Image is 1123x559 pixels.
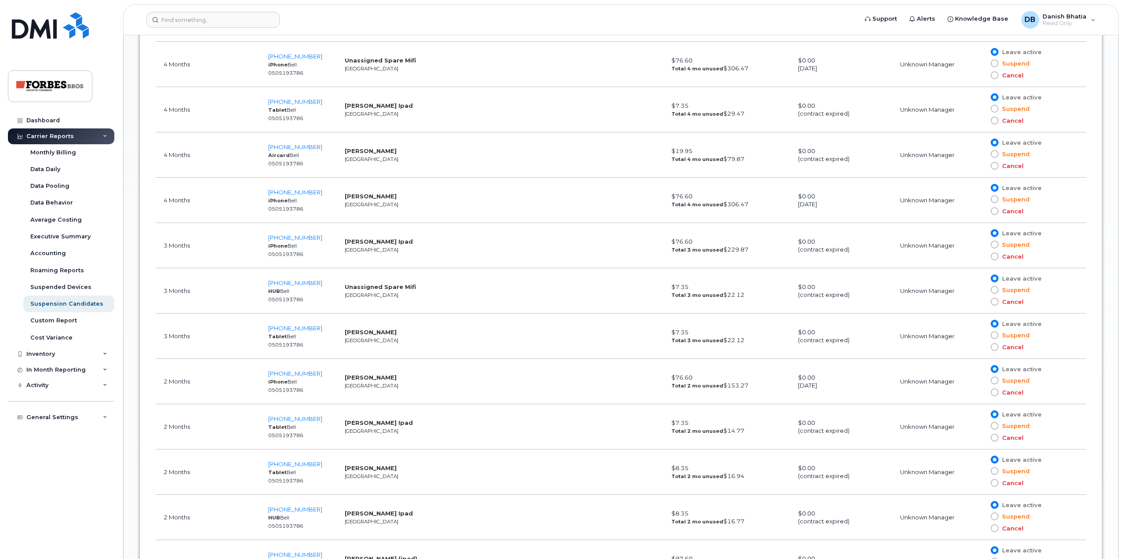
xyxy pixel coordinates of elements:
td: $8.35 $16.94 [664,449,790,495]
span: (contract expired) [798,427,850,434]
span: DB [1025,15,1035,25]
strong: iPhone [268,197,288,204]
span: [PHONE_NUMBER] [268,189,322,196]
td: 2 Months [156,359,260,404]
strong: Unassigned Spare Mifi [345,57,416,64]
span: Cancel [999,343,1024,351]
strong: iPhone [268,243,288,249]
td: 2 Months [156,404,260,449]
span: Suspend [999,512,1030,521]
strong: Aircard [268,152,290,158]
small: Bell 0505193786 [268,107,303,121]
span: Leave active [999,48,1042,56]
td: $7.35 $14.77 [664,404,790,449]
strong: [PERSON_NAME] [345,329,397,336]
small: [GEOGRAPHIC_DATA] [345,247,398,253]
td: 2 Months [156,449,260,495]
td: $0.00 [790,314,892,359]
td: $0.00 [790,495,892,540]
span: Suspend [999,376,1030,385]
strong: Total 3 mo unused [671,247,723,253]
a: [PHONE_NUMBER] [268,551,322,558]
span: Suspend [999,195,1030,204]
td: $7.35 $29.47 [664,87,790,132]
span: [PHONE_NUMBER] [268,460,322,468]
span: Cancel [999,252,1024,261]
td: 4 Months [156,178,260,223]
td: $76.60 $229.87 [664,223,790,268]
span: Leave active [999,456,1042,464]
strong: [PERSON_NAME] Ipad [345,510,413,517]
a: [PHONE_NUMBER] [268,415,322,422]
span: Suspend [999,241,1030,249]
span: Cancel [999,388,1024,397]
td: 4 Months [156,42,260,87]
span: Knowledge Base [955,15,1008,23]
td: 2 Months [156,495,260,540]
small: [GEOGRAPHIC_DATA] [345,156,398,162]
td: $7.35 $22.12 [664,268,790,314]
strong: Total 2 mo unused [671,519,723,525]
td: 3 Months [156,223,260,268]
td: $0.00 [790,359,892,404]
span: Leave active [999,184,1042,192]
span: Danish Bhatia [1043,13,1087,20]
a: [PHONE_NUMBER] [268,53,322,60]
strong: [PERSON_NAME] Ipad [345,238,413,245]
small: [GEOGRAPHIC_DATA] [345,428,398,434]
a: [PHONE_NUMBER] [268,143,322,150]
td: $0.00 [790,178,892,223]
small: Bell 0505193786 [268,379,303,393]
small: Bell 0505193786 [268,288,303,303]
div: [DATE] [798,381,884,390]
strong: HUB [268,288,280,294]
span: Suspend [999,150,1030,158]
strong: iPhone [268,379,288,385]
span: Suspend [999,286,1030,294]
a: [PHONE_NUMBER] [268,279,322,286]
strong: Total 3 mo unused [671,292,723,298]
span: Leave active [999,546,1042,555]
span: Alerts [917,15,935,23]
span: (contract expired) [798,246,850,253]
td: $0.00 [790,404,892,449]
a: [PHONE_NUMBER] [268,234,322,241]
span: [PHONE_NUMBER] [268,98,322,105]
strong: HUB [268,515,280,521]
span: Cancel [999,298,1024,306]
span: Suspend [999,422,1030,430]
span: Cancel [999,162,1024,170]
td: Unknown Manager [892,178,983,223]
a: [PHONE_NUMBER] [268,325,322,332]
small: Bell 0505193786 [268,424,303,438]
small: [GEOGRAPHIC_DATA] [345,111,398,117]
td: $76.60 $306.47 [664,42,790,87]
span: (contract expired) [798,155,850,162]
strong: [PERSON_NAME] [345,374,397,381]
strong: Total 2 mo unused [671,383,723,389]
td: Unknown Manager [892,268,983,314]
span: Leave active [999,274,1042,283]
td: Unknown Manager [892,42,983,87]
td: $8.35 $16.77 [664,495,790,540]
span: Suspend [999,59,1030,68]
small: Bell 0505193786 [268,152,303,167]
span: Read Only [1043,20,1087,27]
small: Bell 0505193786 [268,333,303,348]
div: Danish Bhatia [1015,11,1102,29]
td: $7.35 $22.12 [664,314,790,359]
td: Unknown Manager [892,87,983,132]
span: Cancel [999,117,1024,125]
strong: [PERSON_NAME] Ipad [345,419,413,426]
small: [GEOGRAPHIC_DATA] [345,383,398,389]
td: Unknown Manager [892,495,983,540]
small: [GEOGRAPHIC_DATA] [345,473,398,479]
strong: iPhone [268,62,288,68]
span: Suspend [999,467,1030,475]
strong: Total 3 mo unused [671,337,723,343]
strong: Total 4 mo unused [671,66,723,72]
